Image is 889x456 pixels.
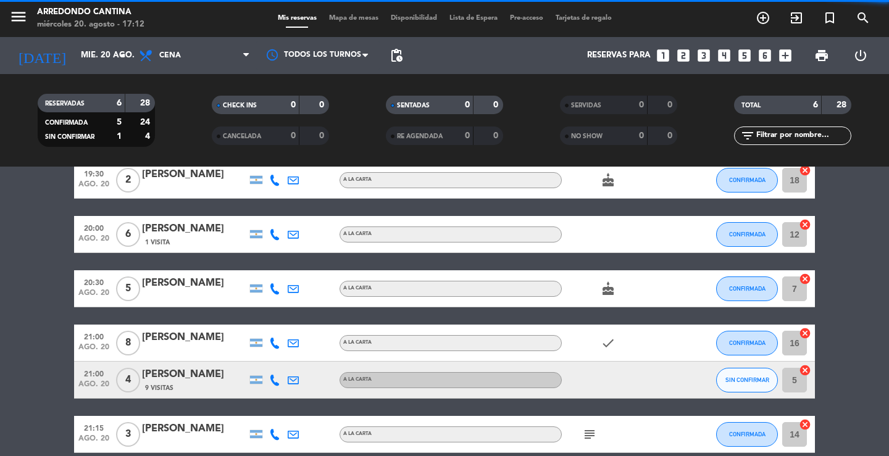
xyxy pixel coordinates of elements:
[142,367,247,383] div: [PERSON_NAME]
[696,48,712,64] i: looks_3
[716,48,732,64] i: looks_4
[78,420,109,434] span: 21:15
[789,10,804,25] i: exit_to_app
[737,48,753,64] i: looks_5
[667,131,675,140] strong: 0
[343,177,372,182] span: A LA CARTA
[117,132,122,141] strong: 1
[841,37,880,74] div: LOG OUT
[9,7,28,30] button: menu
[116,222,140,247] span: 6
[78,180,109,194] span: ago. 20
[37,6,144,19] div: Arredondo Cantina
[319,131,327,140] strong: 0
[716,331,778,355] button: CONFIRMADA
[116,331,140,355] span: 8
[291,101,296,109] strong: 0
[9,7,28,26] i: menu
[319,101,327,109] strong: 0
[837,101,849,109] strong: 28
[78,166,109,180] span: 19:30
[639,101,644,109] strong: 0
[443,15,504,22] span: Lista de Espera
[493,101,501,109] strong: 0
[639,131,644,140] strong: 0
[116,276,140,301] span: 5
[716,222,778,247] button: CONFIRMADA
[729,339,766,346] span: CONFIRMADA
[117,118,122,126] strong: 5
[716,276,778,301] button: CONFIRMADA
[78,329,109,343] span: 21:00
[223,133,261,139] span: CANCELADA
[117,99,122,107] strong: 6
[465,131,470,140] strong: 0
[78,366,109,380] span: 21:00
[140,118,152,126] strong: 24
[45,101,85,107] span: RESERVADAS
[78,234,109,249] span: ago. 20
[856,10,870,25] i: search
[142,421,247,437] div: [PERSON_NAME]
[272,15,323,22] span: Mis reservas
[741,102,761,109] span: TOTAL
[675,48,691,64] i: looks_two
[822,10,837,25] i: turned_in_not
[729,431,766,437] span: CONFIRMADA
[142,221,247,237] div: [PERSON_NAME]
[343,340,372,345] span: A LA CARTA
[756,10,770,25] i: add_circle_outline
[142,167,247,183] div: [PERSON_NAME]
[571,102,601,109] span: SERVIDAS
[323,15,385,22] span: Mapa de mesas
[45,120,88,126] span: CONFIRMADA
[9,42,75,69] i: [DATE]
[655,48,671,64] i: looks_one
[140,99,152,107] strong: 28
[343,431,372,436] span: A LA CARTA
[725,376,769,383] span: SIN CONFIRMAR
[504,15,549,22] span: Pre-acceso
[116,368,140,392] span: 4
[78,220,109,234] span: 20:00
[493,131,501,140] strong: 0
[814,48,829,63] span: print
[549,15,618,22] span: Tarjetas de regalo
[777,48,793,64] i: add_box
[343,231,372,236] span: A LA CARTA
[116,168,140,193] span: 2
[582,427,597,442] i: subject
[291,131,296,140] strong: 0
[799,164,811,176] i: cancel
[853,48,868,63] i: power_settings_new
[145,383,173,393] span: 9 Visitas
[601,336,616,350] i: check
[799,418,811,431] i: cancel
[716,422,778,447] button: CONFIRMADA
[757,48,773,64] i: looks_6
[389,48,404,63] span: pending_actions
[799,364,811,376] i: cancel
[397,102,430,109] span: SENTADAS
[343,377,372,382] span: A LA CARTA
[145,238,170,247] span: 1 Visita
[729,231,766,238] span: CONFIRMADA
[78,434,109,449] span: ago. 20
[78,380,109,394] span: ago. 20
[159,51,181,60] span: Cena
[601,173,616,188] i: cake
[385,15,443,22] span: Disponibilidad
[142,275,247,291] div: [PERSON_NAME]
[223,102,257,109] span: CHECK INS
[78,275,109,289] span: 20:30
[799,218,811,231] i: cancel
[142,330,247,346] div: [PERSON_NAME]
[37,19,144,31] div: miércoles 20. agosto - 17:12
[465,101,470,109] strong: 0
[813,101,818,109] strong: 6
[716,168,778,193] button: CONFIRMADA
[729,176,766,183] span: CONFIRMADA
[45,134,94,140] span: SIN CONFIRMAR
[397,133,443,139] span: RE AGENDADA
[799,327,811,339] i: cancel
